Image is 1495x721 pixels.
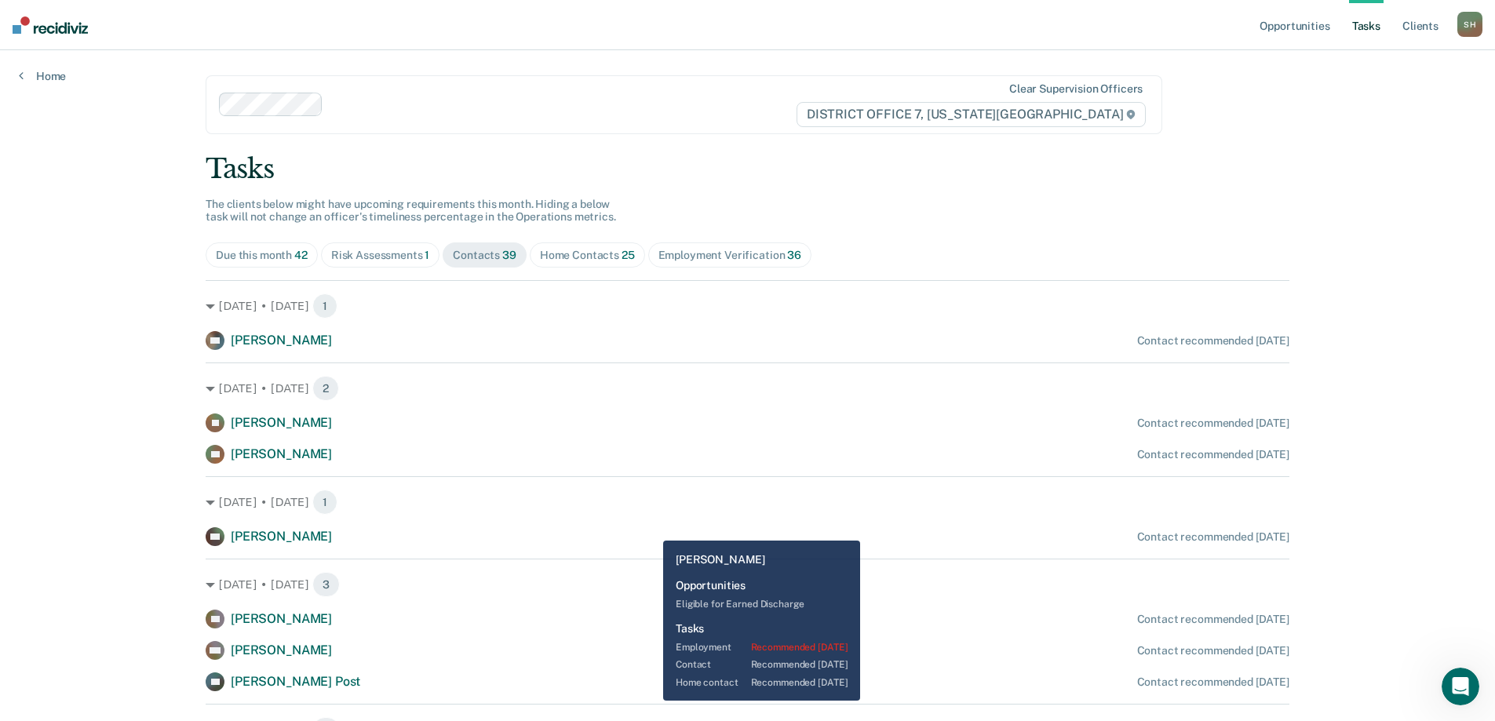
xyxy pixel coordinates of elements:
[19,69,66,83] a: Home
[231,611,332,626] span: [PERSON_NAME]
[331,249,430,262] div: Risk Assessments
[231,415,332,430] span: [PERSON_NAME]
[13,16,88,34] img: Recidiviz
[658,249,801,262] div: Employment Verification
[1137,334,1289,348] div: Contact recommended [DATE]
[1137,530,1289,544] div: Contact recommended [DATE]
[231,333,332,348] span: [PERSON_NAME]
[425,249,429,261] span: 1
[1137,417,1289,430] div: Contact recommended [DATE]
[1137,613,1289,626] div: Contact recommended [DATE]
[206,153,1289,185] div: Tasks
[312,376,339,401] span: 2
[312,293,337,319] span: 1
[797,102,1146,127] span: DISTRICT OFFICE 7, [US_STATE][GEOGRAPHIC_DATA]
[540,249,635,262] div: Home Contacts
[231,529,332,544] span: [PERSON_NAME]
[1137,675,1289,689] div: Contact recommended [DATE]
[453,249,516,262] div: Contacts
[622,249,635,261] span: 25
[206,293,1289,319] div: [DATE] • [DATE] 1
[231,674,360,689] span: [PERSON_NAME] Post
[787,249,801,261] span: 36
[502,249,516,261] span: 39
[206,376,1289,401] div: [DATE] • [DATE] 2
[231,643,332,657] span: [PERSON_NAME]
[1137,448,1289,461] div: Contact recommended [DATE]
[1137,644,1289,657] div: Contact recommended [DATE]
[206,490,1289,515] div: [DATE] • [DATE] 1
[294,249,308,261] span: 42
[1457,12,1482,37] button: SH
[312,490,337,515] span: 1
[1457,12,1482,37] div: S H
[1442,668,1479,705] iframe: Intercom live chat
[206,572,1289,597] div: [DATE] • [DATE] 3
[312,572,340,597] span: 3
[1009,82,1143,96] div: Clear supervision officers
[231,446,332,461] span: [PERSON_NAME]
[206,198,616,224] span: The clients below might have upcoming requirements this month. Hiding a below task will not chang...
[216,249,308,262] div: Due this month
